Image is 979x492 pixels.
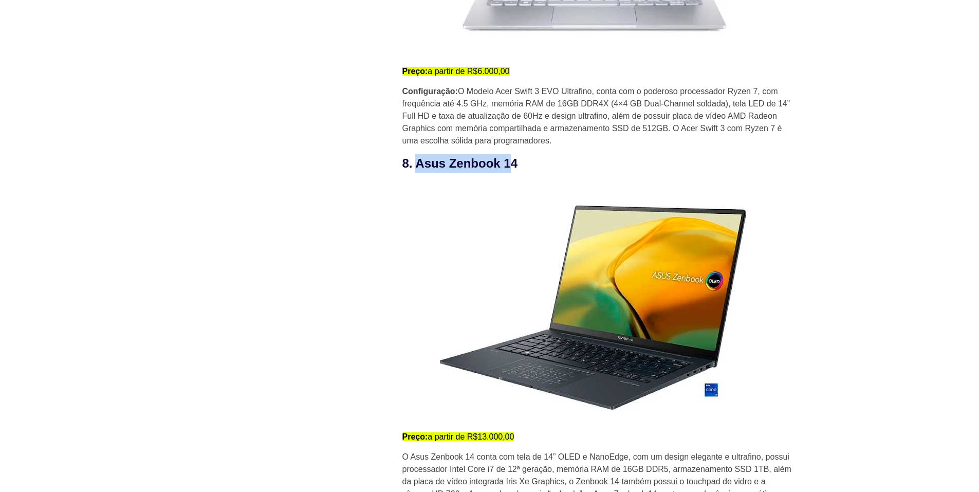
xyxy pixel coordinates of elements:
mark: a partir de R$6.000,00 [402,67,510,76]
strong: Configuração: [402,87,458,96]
h3: 8. Asus Zenbook 14 [402,154,793,173]
strong: Preço: [402,67,428,76]
div: Widget de chat [794,360,979,492]
p: O Modelo Acer Swift 3 EVO Ultrafino, conta com o poderoso processador Ryzen 7, com frequência até... [402,85,793,147]
mark: a partir de R$13.000,00 [402,432,514,441]
iframe: Chat Widget [794,360,979,492]
strong: Preço: [402,432,428,441]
